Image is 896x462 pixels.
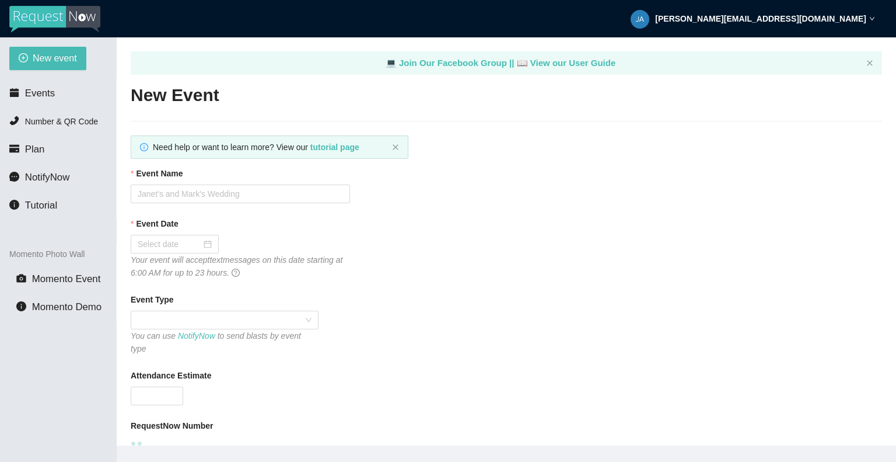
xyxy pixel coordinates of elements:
[9,172,19,182] span: message
[866,60,873,67] button: close
[869,16,875,22] span: down
[131,369,211,382] b: Attendance Estimate
[131,329,318,355] div: You can use to send blasts by event type
[178,331,215,341] a: NotifyNow
[131,185,350,203] input: Janet's and Mark's Wedding
[9,88,19,98] span: calendar
[136,217,178,230] b: Event Date
[517,58,616,68] a: laptop View our User Guide
[655,14,866,23] strong: [PERSON_NAME][EMAIL_ADDRESS][DOMAIN_NAME]
[9,200,19,210] span: info-circle
[25,88,55,99] span: Events
[9,116,19,126] span: phone
[9,144,19,154] span: credit-card
[32,301,101,312] span: Momento Demo
[9,6,100,33] img: RequestNow
[25,144,45,155] span: Plan
[517,58,528,68] span: laptop
[25,200,57,211] span: Tutorial
[138,238,201,251] input: Select date
[153,143,359,152] span: Need help or want to learn more? View our
[131,84,882,107] h2: New Event
[386,58,397,68] span: laptop
[386,58,517,68] a: laptop Join Our Facebook Group ||
[136,167,183,180] b: Event Name
[140,143,148,151] span: info-circle
[631,10,649,29] img: 5aa26f56482f51feb2317cecb38d2dee
[25,117,98,126] span: Number & QR Code
[25,172,69,183] span: NotifyNow
[19,53,28,64] span: plus-circle
[16,301,26,311] span: info-circle
[232,269,240,277] span: question-circle
[9,47,86,70] button: plus-circleNew event
[131,419,213,432] b: RequestNow Number
[32,273,101,284] span: Momento Event
[392,144,399,151] button: close
[33,51,77,65] span: New event
[131,293,174,306] b: Event Type
[16,273,26,283] span: camera
[131,255,342,277] i: Your event will accept text messages on this date starting at 6:00 AM for up to 23 hours.
[310,143,359,152] a: tutorial page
